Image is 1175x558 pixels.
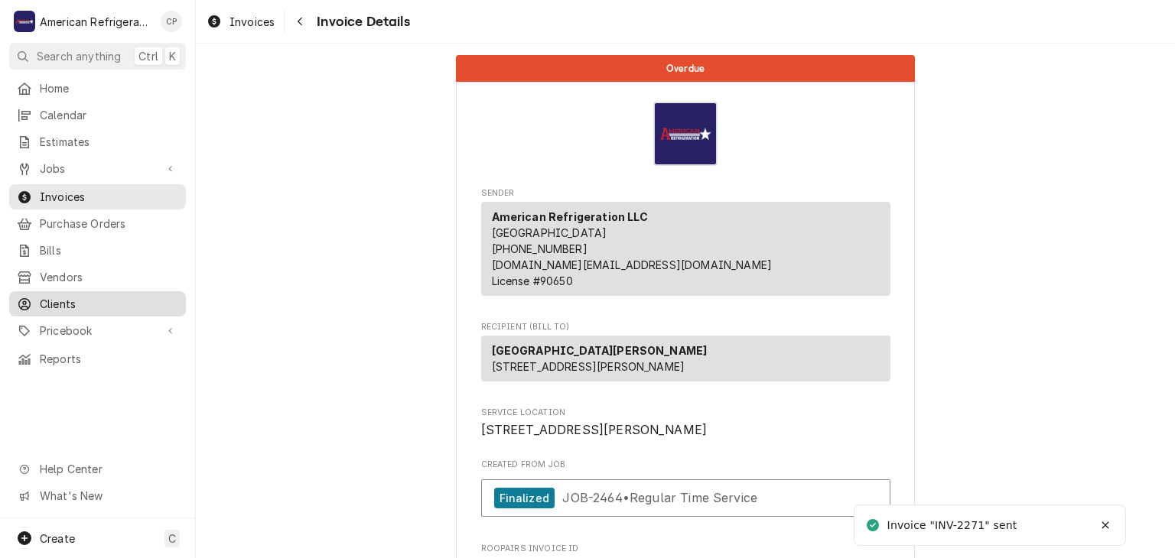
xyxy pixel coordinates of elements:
[9,291,186,316] a: Clients
[40,351,178,367] span: Reports
[481,336,890,388] div: Recipient (Bill To)
[40,488,177,504] span: What's New
[40,134,178,150] span: Estimates
[9,346,186,371] a: Reports
[492,360,685,373] span: [STREET_ADDRESS][PERSON_NAME]
[481,202,890,302] div: Sender
[40,107,178,123] span: Calendar
[492,344,708,357] strong: [GEOGRAPHIC_DATA][PERSON_NAME]
[9,43,186,70] button: Search anythingCtrlK
[40,216,178,232] span: Purchase Orders
[9,129,186,154] a: Estimates
[492,226,607,239] span: [GEOGRAPHIC_DATA]
[40,14,152,30] div: American Refrigeration LLC
[40,242,178,258] span: Bills
[887,517,1020,534] div: Invoice "INV-2271" sent
[481,459,890,524] div: Created From Job
[456,55,915,82] div: Status
[481,336,890,381] div: Recipient (Bill To)
[492,210,649,223] strong: American Refrigeration LLC
[562,490,757,505] span: JOB-2464 • Regular Time Service
[653,102,718,166] img: Logo
[9,238,186,263] a: Bills
[481,187,890,200] span: Sender
[40,532,75,545] span: Create
[9,318,186,343] a: Go to Pricebook
[481,421,890,440] span: Service Location
[481,321,890,388] div: Invoice Recipient
[481,459,890,471] span: Created From Job
[481,407,890,440] div: Service Location
[168,530,176,547] span: C
[492,242,587,255] a: [PHONE_NUMBER]
[481,543,890,555] span: Roopairs Invoice ID
[9,264,186,290] a: Vendors
[37,48,121,64] span: Search anything
[481,202,890,296] div: Sender
[9,102,186,128] a: Calendar
[14,11,35,32] div: A
[40,296,178,312] span: Clients
[200,9,281,34] a: Invoices
[9,76,186,101] a: Home
[161,11,182,32] div: CP
[161,11,182,32] div: Cordel Pyle's Avatar
[229,14,275,30] span: Invoices
[14,11,35,32] div: American Refrigeration LLC's Avatar
[40,461,177,477] span: Help Center
[138,48,158,64] span: Ctrl
[481,423,708,437] span: [STREET_ADDRESS][PERSON_NAME]
[494,488,555,508] div: Finalized
[492,258,773,271] a: [DOMAIN_NAME][EMAIL_ADDRESS][DOMAIN_NAME]
[169,48,176,64] span: K
[288,9,312,34] button: Navigate back
[40,323,155,339] span: Pricebook
[9,184,186,209] a: Invoices
[9,456,186,482] a: Go to Help Center
[481,479,890,517] a: View Job
[312,11,409,32] span: Invoice Details
[666,63,705,73] span: Overdue
[9,483,186,508] a: Go to What's New
[481,321,890,333] span: Recipient (Bill To)
[40,161,155,177] span: Jobs
[481,407,890,419] span: Service Location
[492,274,573,287] span: License # 90650
[40,189,178,205] span: Invoices
[40,269,178,285] span: Vendors
[40,80,178,96] span: Home
[481,187,890,303] div: Invoice Sender
[9,156,186,181] a: Go to Jobs
[9,211,186,236] a: Purchase Orders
